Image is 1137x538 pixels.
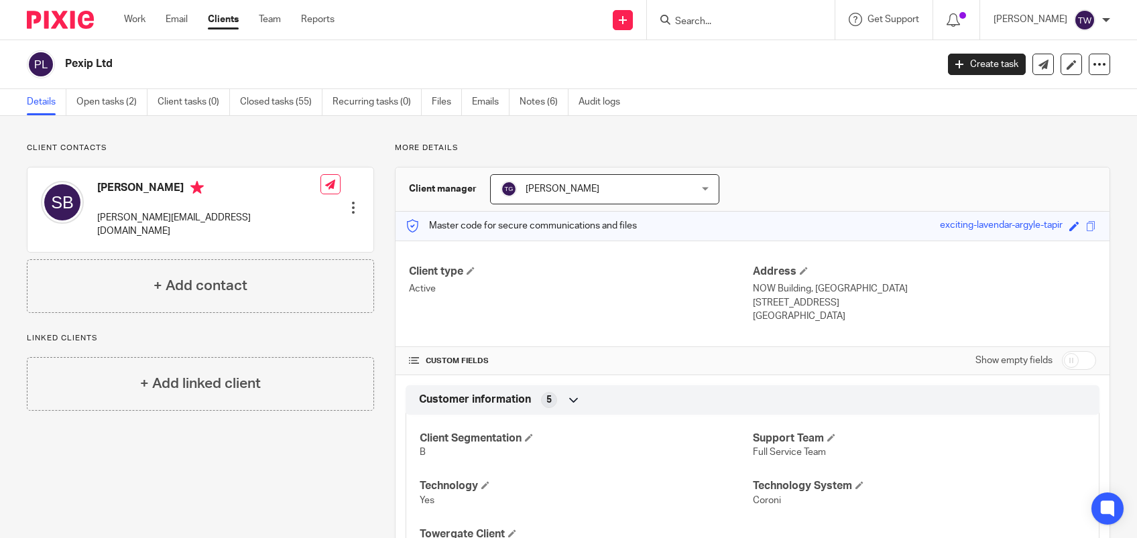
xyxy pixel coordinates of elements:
a: Work [124,13,145,26]
a: Files [432,89,462,115]
a: Details [27,89,66,115]
h2: Pexip Ltd [65,57,756,71]
a: Emails [472,89,510,115]
p: NOW Building, [GEOGRAPHIC_DATA] [753,282,1096,295]
i: Primary [190,181,204,194]
p: Active [409,282,752,295]
p: [PERSON_NAME] [994,13,1067,26]
h4: CUSTOM FIELDS [409,356,752,366]
label: Show empty fields [975,354,1053,367]
h4: Technology [420,479,752,493]
a: Client tasks (0) [158,89,230,115]
img: svg%3E [41,181,84,224]
h3: Client manager [409,182,477,196]
div: exciting-lavendar-argyle-tapir [940,218,1063,234]
p: Master code for secure communications and files [406,219,637,232]
span: [PERSON_NAME] [526,184,599,194]
h4: [PERSON_NAME] [97,181,320,198]
p: [GEOGRAPHIC_DATA] [753,310,1096,323]
span: Full Service Team [753,448,826,457]
img: svg%3E [1074,9,1095,31]
img: Pixie [27,11,94,29]
h4: Address [753,265,1096,279]
span: Coroni [753,496,781,505]
span: Yes [420,496,434,505]
p: More details [395,143,1110,153]
a: Open tasks (2) [76,89,147,115]
h4: Client type [409,265,752,279]
p: Linked clients [27,333,374,344]
span: Customer information [419,393,531,407]
img: svg%3E [27,50,55,78]
span: Get Support [867,15,919,24]
h4: + Add contact [154,275,247,296]
h4: Support Team [753,431,1085,446]
a: Create task [948,54,1026,75]
input: Search [674,16,794,28]
p: [PERSON_NAME][EMAIL_ADDRESS][DOMAIN_NAME] [97,211,320,239]
h4: Client Segmentation [420,431,752,446]
a: Clients [208,13,239,26]
a: Recurring tasks (0) [333,89,422,115]
a: Reports [301,13,335,26]
a: Team [259,13,281,26]
span: 5 [546,393,552,407]
p: Client contacts [27,143,374,153]
a: Notes (6) [520,89,568,115]
img: svg%3E [501,181,517,197]
a: Closed tasks (55) [240,89,322,115]
span: B [420,448,426,457]
h4: + Add linked client [140,373,261,394]
a: Email [166,13,188,26]
p: [STREET_ADDRESS] [753,296,1096,310]
a: Audit logs [579,89,630,115]
h4: Technology System [753,479,1085,493]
